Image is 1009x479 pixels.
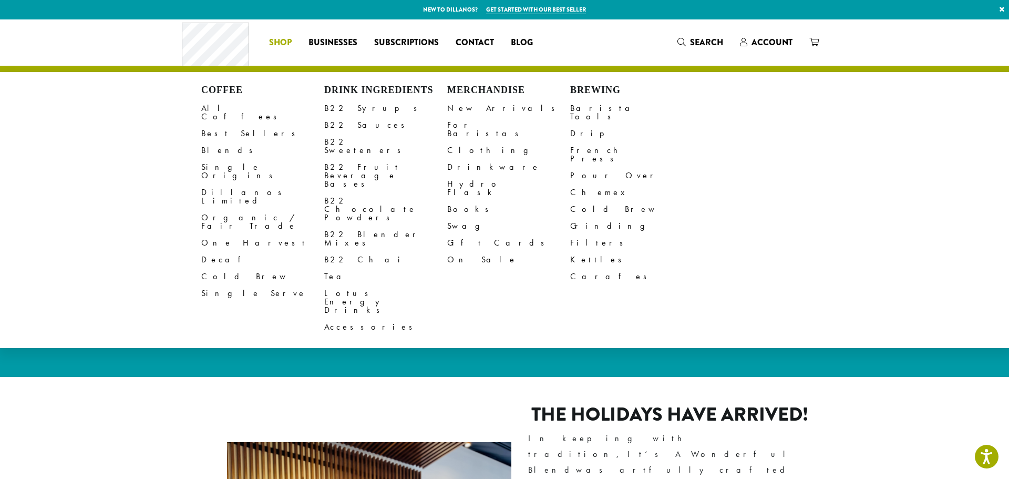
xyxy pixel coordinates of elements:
a: B22 Sauces [324,117,447,134]
a: New Arrivals [447,100,570,117]
h4: Drink Ingredients [324,85,447,96]
a: Search [669,34,732,51]
a: Lotus Energy Drinks [324,285,447,319]
a: Barista Tools [570,100,693,125]
a: Drip [570,125,693,142]
a: Organic / Fair Trade [201,209,324,235]
a: Kettles [570,251,693,268]
span: Search [690,36,723,48]
a: B22 Sweeteners [324,134,447,159]
a: Gift Cards [447,235,570,251]
span: Shop [269,36,292,49]
a: One Harvest [201,235,324,251]
a: Carafes [570,268,693,285]
a: For Baristas [447,117,570,142]
a: Books [447,201,570,218]
a: Tea [324,268,447,285]
a: Decaf [201,251,324,268]
a: B22 Chocolate Powders [324,192,447,226]
span: Blog [511,36,533,49]
h2: The Holidays Have Arrived! [528,403,812,426]
a: On Sale [447,251,570,268]
span: Account [751,36,792,48]
a: B22 Syrups [324,100,447,117]
a: Single Origins [201,159,324,184]
h4: Merchandise [447,85,570,96]
a: It’s A Wonderful Blend [528,449,794,475]
a: Blends [201,142,324,159]
a: Chemex [570,184,693,201]
a: Drinkware [447,159,570,176]
a: B22 Chai [324,251,447,268]
a: Cold Brew [570,201,693,218]
a: B22 Fruit Beverage Bases [324,159,447,192]
h4: Brewing [570,85,693,96]
a: Grinding [570,218,693,235]
a: Pour Over [570,167,693,184]
a: B22 Blender Mixes [324,226,447,251]
a: Dillanos Limited [201,184,324,209]
a: Get started with our best seller [486,5,586,14]
span: Businesses [308,36,357,49]
a: Single Serve [201,285,324,302]
a: Hydro Flask [447,176,570,201]
a: All Coffees [201,100,324,125]
a: Shop [261,34,300,51]
a: Best Sellers [201,125,324,142]
a: Accessories [324,319,447,335]
h4: Coffee [201,85,324,96]
span: Subscriptions [374,36,439,49]
a: Cold Brew [201,268,324,285]
a: Clothing [447,142,570,159]
a: Filters [570,235,693,251]
span: Contact [456,36,494,49]
a: French Press [570,142,693,167]
a: Swag [447,218,570,235]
